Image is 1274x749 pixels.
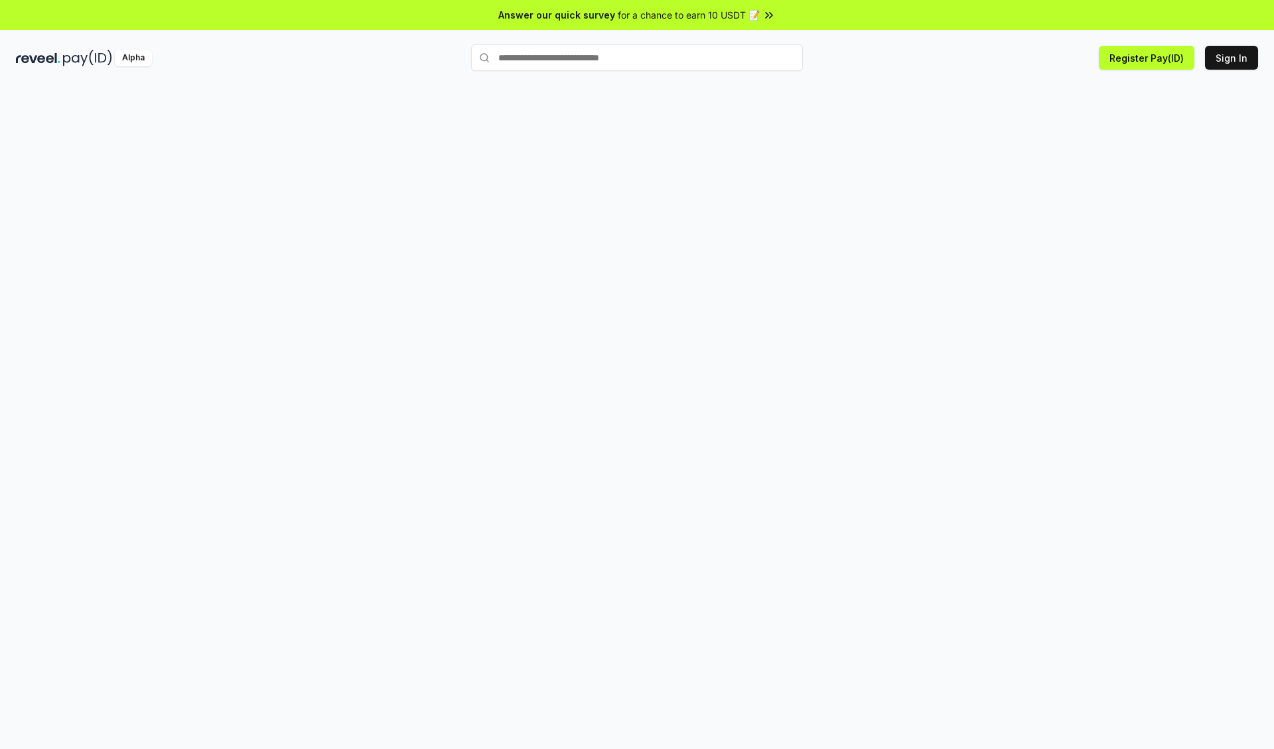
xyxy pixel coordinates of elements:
img: pay_id [63,50,112,66]
button: Register Pay(ID) [1099,46,1194,70]
button: Sign In [1205,46,1258,70]
div: Alpha [115,50,152,66]
span: Answer our quick survey [498,8,615,22]
img: reveel_dark [16,50,60,66]
span: for a chance to earn 10 USDT 📝 [618,8,760,22]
